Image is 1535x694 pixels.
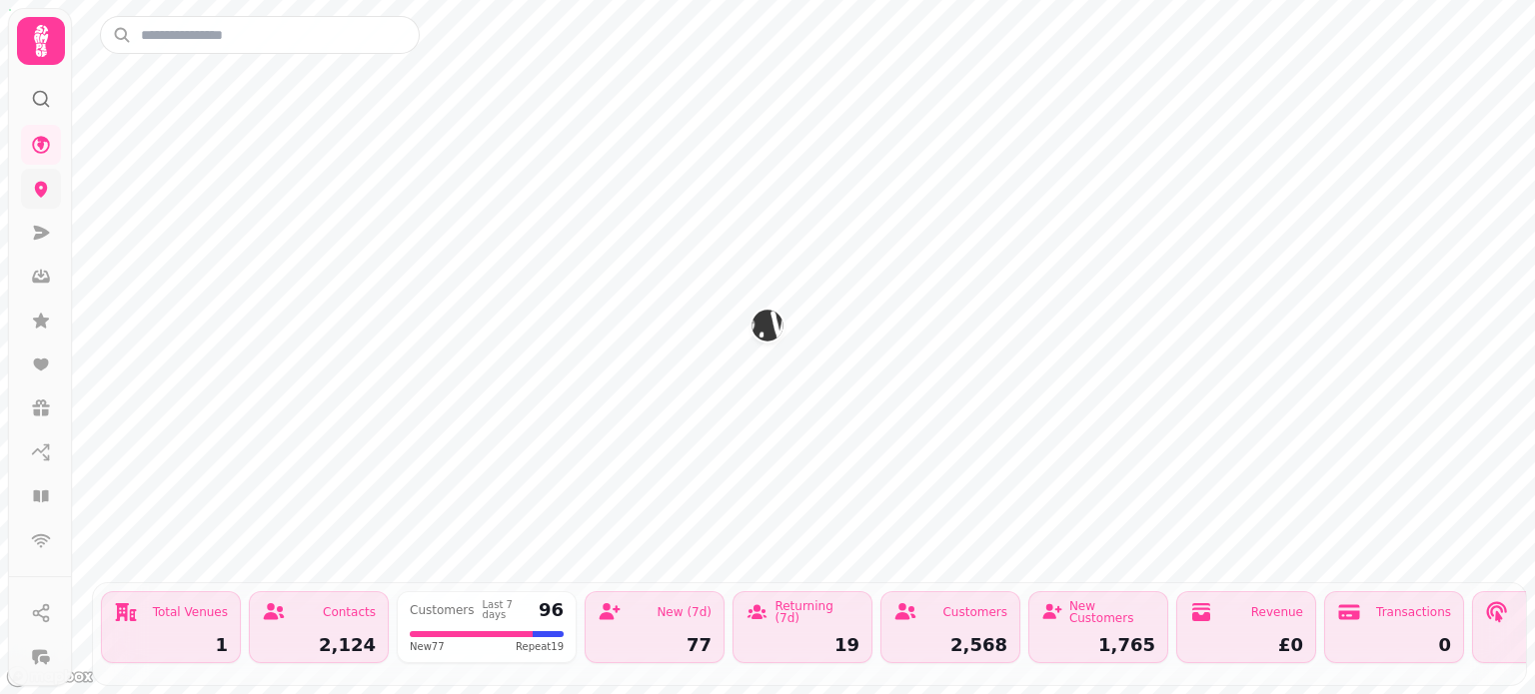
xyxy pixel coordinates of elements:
button: Vino.Vita [752,310,783,342]
div: Total Venues [153,606,228,618]
div: Customers [942,606,1007,618]
a: Mapbox logo [6,665,94,688]
div: Revenue [1251,606,1303,618]
div: Transactions [1376,606,1451,618]
div: 96 [539,601,564,619]
span: Repeat 19 [516,639,564,654]
div: New Customers [1069,600,1155,624]
div: 1 [114,636,228,654]
div: 2,124 [262,636,376,654]
div: Customers [410,604,475,616]
div: £0 [1189,636,1303,654]
div: 2,568 [893,636,1007,654]
div: Contacts [323,606,376,618]
div: Map marker [752,310,783,347]
div: New (7d) [657,606,712,618]
div: 1,765 [1041,636,1155,654]
div: 77 [598,636,712,654]
div: 19 [746,636,859,654]
div: 0 [1337,636,1451,654]
span: New 77 [410,639,445,654]
div: Returning (7d) [774,600,859,624]
div: Last 7 days [483,600,531,620]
